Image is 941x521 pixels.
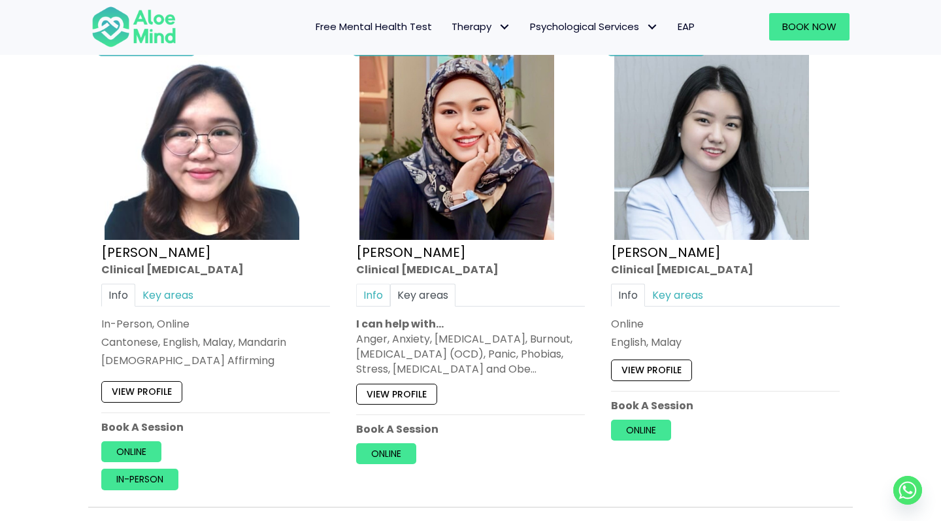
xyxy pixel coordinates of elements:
[101,335,330,350] p: Cantonese, English, Malay, Mandarin
[668,13,704,41] a: EAP
[452,20,510,33] span: Therapy
[356,284,390,307] a: Info
[530,20,658,33] span: Psychological Services
[356,422,585,437] p: Book A Session
[782,20,836,33] span: Book Now
[101,262,330,277] div: Clinical [MEDICAL_DATA]
[611,360,692,380] a: View profile
[678,20,695,33] span: EAP
[611,335,840,350] p: English, Malay
[135,284,201,307] a: Key areas
[193,13,704,41] nav: Menu
[356,331,585,377] div: Anger, Anxiety, [MEDICAL_DATA], Burnout, [MEDICAL_DATA] (OCD), Panic, Phobias, Stress, [MEDICAL_D...
[101,441,161,462] a: Online
[101,469,178,490] a: In-person
[101,316,330,331] div: In-Person, Online
[356,443,416,464] a: Online
[611,316,840,331] div: Online
[611,262,840,277] div: Clinical [MEDICAL_DATA]
[611,420,671,441] a: Online
[611,398,840,413] p: Book A Session
[442,13,520,41] a: TherapyTherapy: submenu
[105,45,299,240] img: Wei Shan_Profile-300×300
[101,243,211,261] a: [PERSON_NAME]
[306,13,442,41] a: Free Mental Health Test
[356,316,585,331] p: I can help with…
[769,13,850,41] a: Book Now
[893,476,922,505] a: Whatsapp
[101,284,135,307] a: Info
[495,18,514,37] span: Therapy: submenu
[520,13,668,41] a: Psychological ServicesPsychological Services: submenu
[645,284,710,307] a: Key areas
[316,20,432,33] span: Free Mental Health Test
[356,384,437,405] a: View profile
[101,420,330,435] p: Book A Session
[359,45,554,240] img: Yasmin Clinical Psychologist
[101,382,182,403] a: View profile
[614,45,809,240] img: Yen Li Clinical Psychologist
[356,243,466,261] a: [PERSON_NAME]
[642,18,661,37] span: Psychological Services: submenu
[91,5,176,48] img: Aloe mind Logo
[101,353,330,368] div: [DEMOGRAPHIC_DATA] Affirming
[356,262,585,277] div: Clinical [MEDICAL_DATA]
[611,243,721,261] a: [PERSON_NAME]
[390,284,455,307] a: Key areas
[611,284,645,307] a: Info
